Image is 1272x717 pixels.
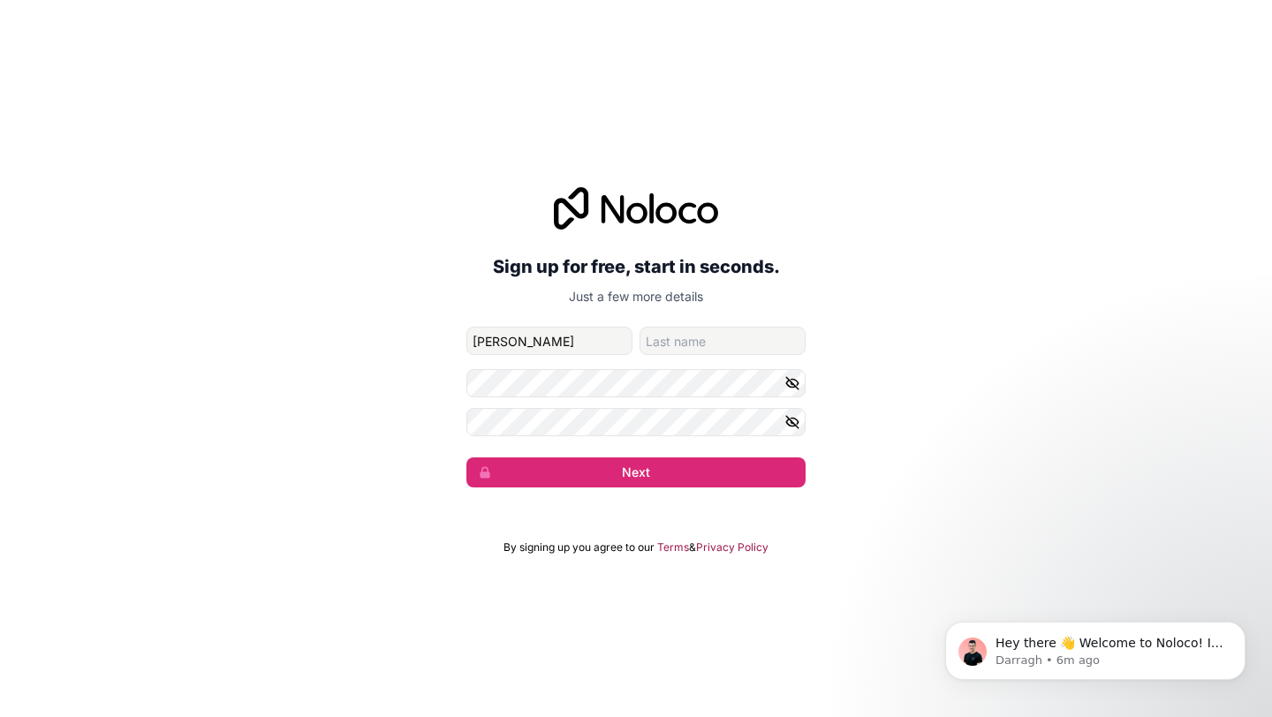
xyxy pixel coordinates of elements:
input: Confirm password [466,408,806,436]
span: & [689,540,696,555]
button: Next [466,457,806,487]
iframe: Intercom notifications message [919,585,1272,708]
input: given-name [466,327,632,355]
span: By signing up you agree to our [503,540,655,555]
input: family-name [640,327,806,355]
p: Just a few more details [466,288,806,306]
a: Terms [657,540,689,555]
input: Password [466,369,806,397]
a: Privacy Policy [696,540,768,555]
h2: Sign up for free, start in seconds. [466,251,806,283]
